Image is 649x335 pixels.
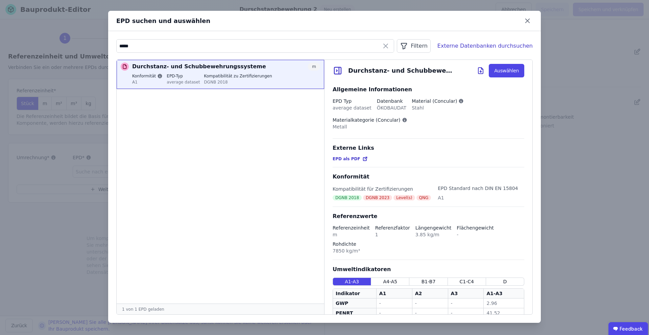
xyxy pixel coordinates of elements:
div: Referenzwerte [333,212,524,220]
div: average dataset [167,79,200,85]
span: A1-A3 [345,278,359,285]
div: average dataset [333,104,371,111]
div: EPD Typ [333,98,371,104]
div: Datenbank [377,98,406,104]
button: Auswählen [489,64,524,77]
div: EPD suchen und auswählen [116,16,522,26]
div: Allgemeine Informationen [333,86,524,94]
div: Umweltindikatoren [333,265,524,273]
div: 3.85 kg/m [415,231,452,238]
div: DGNB 2018 [333,195,362,200]
button: Filtern [397,39,430,53]
div: A1 [132,79,163,85]
div: A1-A3 [486,290,502,297]
div: Materialkategorie (Concular) [333,117,407,123]
div: 1 von 1 EPD geladen [117,304,324,314]
div: Material (Concular) [412,98,464,104]
div: Flächengewicht [457,224,494,231]
p: Durchstanz- und Schubbewehrungssysteme [132,63,266,71]
div: ÖKOBAUDAT [377,104,406,111]
div: m [333,231,370,238]
div: Externe Datenbanken durchsuchen [437,42,533,50]
span: D [503,278,507,285]
span: C1-C4 [460,278,474,285]
span: A4-A5 [383,278,397,285]
div: DGNB 2023 [363,195,392,200]
div: Längengewicht [415,224,452,231]
div: Rohdichte [333,241,360,247]
label: Konformität [132,73,163,79]
div: Externe Links [333,144,524,152]
div: m [308,63,320,71]
div: - [451,300,481,307]
div: Indikator [336,290,360,297]
div: - [379,300,409,307]
div: - [451,310,481,316]
label: Kompatibilität zu Zertifizierungen [204,73,272,79]
div: EPD Standard nach DIN EN 15804 [438,185,518,194]
div: A3 [451,290,458,297]
div: 2.96 [486,300,521,307]
div: Level(s) [393,195,415,200]
div: Durchstanz- und Schubbewehrungssysteme [348,66,456,75]
div: Referenzfaktor [375,224,410,231]
div: - [457,231,494,238]
span: EPD als PDF [333,156,360,162]
div: Kompatibilität für Zertifizierungen [333,186,432,195]
div: - [415,310,445,316]
div: - [415,300,445,307]
div: Stahl [412,104,464,111]
div: PENRT [336,310,374,316]
div: A2 [415,290,422,297]
div: A1 [379,290,386,297]
div: DGNB 2018 [204,79,272,85]
div: Referenzeinheit [333,224,370,231]
div: 7850 kg/m³ [333,247,360,254]
div: GWP [336,300,374,307]
label: EPD-Typ [167,73,200,79]
div: Konformität [333,173,524,181]
div: Metall [333,123,407,130]
div: - [379,310,409,316]
div: A1 [438,194,518,201]
div: QNG [416,195,431,200]
span: B1-B7 [422,278,436,285]
div: 41.52 [486,310,521,316]
div: 1 [375,231,410,238]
